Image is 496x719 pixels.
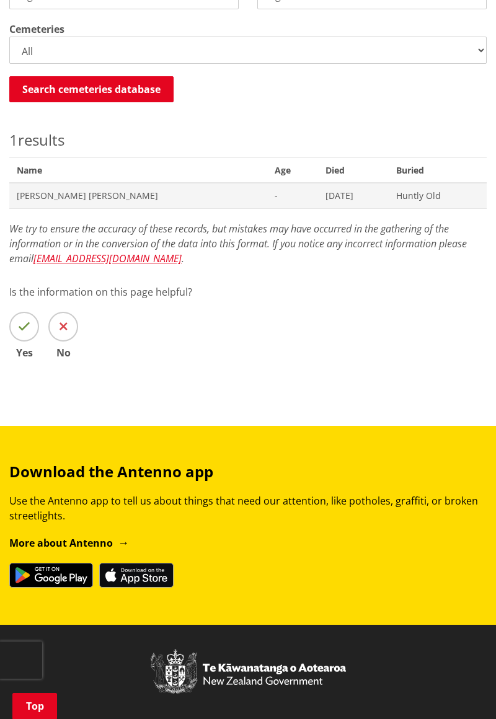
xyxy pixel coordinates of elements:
img: Get it on Google Play [9,563,93,588]
span: Buried [389,157,487,183]
a: [PERSON_NAME] [PERSON_NAME] - [DATE] Huntly Old [9,183,487,208]
em: We try to ensure the accuracy of these records, but mistakes may have occurred in the gathering o... [9,222,467,265]
span: 1 [9,130,18,150]
label: Cemeteries [9,22,64,37]
a: Top [12,693,57,719]
span: Age [267,157,318,183]
p: Use the Antenno app to tell us about things that need our attention, like potholes, graffiti, or ... [9,493,487,523]
span: [PERSON_NAME] [PERSON_NAME] [17,190,260,202]
a: More about Antenno [9,536,129,550]
button: Search cemeteries database [9,76,174,102]
span: Yes [9,348,39,358]
span: [DATE] [325,190,381,202]
p: Is the information on this page helpful? [9,285,487,299]
span: - [275,190,311,202]
span: Died [318,157,389,183]
span: Name [9,157,267,183]
img: New Zealand Government [151,650,346,694]
h3: Download the Antenno app [9,463,487,481]
img: Download on the App Store [99,563,174,588]
span: Huntly Old [396,190,479,202]
iframe: Messenger Launcher [439,667,484,712]
a: [EMAIL_ADDRESS][DOMAIN_NAME] [33,252,182,265]
a: New Zealand Government [151,677,346,689]
p: results [9,129,487,151]
span: No [48,348,78,358]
